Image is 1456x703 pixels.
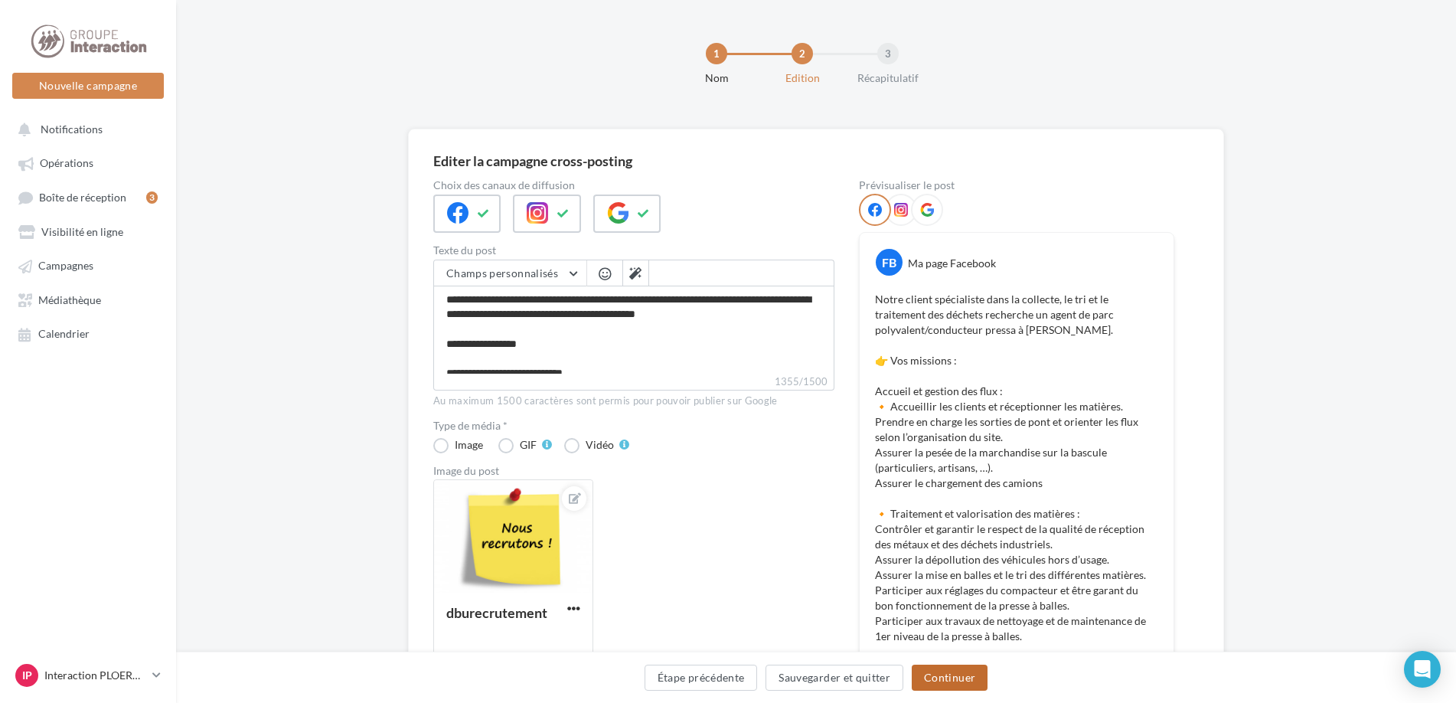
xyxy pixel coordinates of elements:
div: Récapitulatif [839,70,937,86]
span: Boîte de réception [39,191,126,204]
a: IP Interaction PLOERMEL [12,661,164,690]
span: Calendrier [38,328,90,341]
div: Ma page Facebook [908,256,996,271]
span: Visibilité en ligne [41,225,123,238]
label: 1355/1500 [433,374,834,391]
span: Notifications [41,123,103,136]
div: Image [455,440,483,450]
div: FB [876,249,903,276]
div: 3 [146,191,158,204]
label: Type de média * [433,420,834,431]
button: Notifications [9,115,161,142]
a: Médiathèque [9,286,167,313]
label: Choix des canaux de diffusion [433,180,834,191]
div: dburecrutement [446,604,547,621]
button: Continuer [912,665,988,691]
a: Calendrier [9,319,167,347]
a: Opérations [9,149,167,176]
a: Boîte de réception3 [9,183,167,211]
span: Opérations [40,157,93,170]
p: Interaction PLOERMEL [44,668,146,683]
button: Sauvegarder et quitter [766,665,903,691]
div: Nom [668,70,766,86]
div: Edition [753,70,851,86]
div: Au maximum 1500 caractères sont permis pour pouvoir publier sur Google [433,394,834,408]
button: Étape précédente [645,665,758,691]
div: 2 [792,43,813,64]
div: Open Intercom Messenger [1404,651,1441,688]
div: 1 [706,43,727,64]
div: Editer la campagne cross-posting [433,154,632,168]
button: Champs personnalisés [434,260,586,286]
label: Texte du post [433,245,834,256]
span: IP [22,668,32,683]
span: Champs personnalisés [446,266,558,280]
div: GIF [520,440,537,450]
div: Prévisualiser le post [859,180,1174,191]
div: Image du post [433,466,834,476]
span: Médiathèque [38,293,101,306]
div: 3 [877,43,899,64]
span: Campagnes [38,260,93,273]
button: Nouvelle campagne [12,73,164,99]
a: Visibilité en ligne [9,217,167,245]
div: Vidéo [586,440,614,450]
a: Campagnes [9,251,167,279]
